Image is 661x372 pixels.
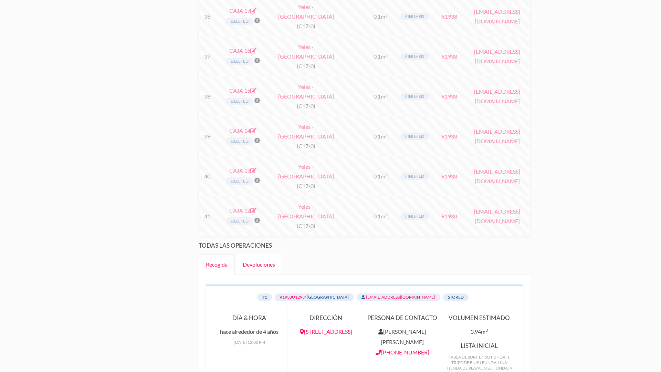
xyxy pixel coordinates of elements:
div: 0.1m [366,156,395,196]
sup: 3 [385,172,388,177]
div: [DATE] 12:00 PM [214,340,285,345]
span: stored [443,293,469,301]
span: Deleted items are only logically deleted. The item is in the DB, but it's not visible or accessib... [254,176,260,185]
h5: Volumen estimado [444,314,515,321]
span: Deleted items are only logically deleted. The item is in the DB, but it's not visible or accessib... [254,56,260,65]
a: Yeles - [GEOGRAPHIC_DATA] [278,203,334,219]
a: [EMAIL_ADDRESS][DOMAIN_NAME] [474,48,520,64]
h5: Persona de contacto [367,314,438,321]
a: CAJA 12 [229,207,256,214]
a: CAJA 17 [229,7,256,14]
span: Deleted [225,137,253,145]
span: Deleted [225,18,253,25]
span: Deleted items are only logically deleted. The item is in the DB, but it's not visible or accessib... [254,16,260,25]
div: 40 [199,156,216,196]
a: Recogida [199,254,235,275]
h5: Lista inicial [444,342,515,349]
a: R1938 [441,93,457,100]
h5: Dirección [291,314,361,321]
a: CAJA 13 [229,167,256,174]
div: 0.1m [366,76,395,116]
a: [EMAIL_ADDRESS][DOMAIN_NAME] [474,88,520,104]
span: Deleted [225,58,253,65]
sup: 3 [385,52,388,58]
span: #1 [257,293,272,301]
div: 0.1m [366,37,395,76]
span: Deleted items are only logically deleted. The item is in the DB, but it's not visible or accessib... [254,216,260,225]
div: (C17-0) [270,116,342,156]
a: [EMAIL_ADDRESS][DOMAIN_NAME] [474,128,520,144]
a: R1938 [441,173,457,179]
span: finished [400,133,429,140]
div: (C17-0) [270,196,342,236]
h5: Día & Hora [214,314,285,321]
a: Yeles - [GEOGRAPHIC_DATA] [278,43,334,60]
span: finished [400,213,429,220]
a: [EMAIL_ADDRESS][DOMAIN_NAME] [474,168,520,184]
a: Yeles - [GEOGRAPHIC_DATA] [278,123,334,139]
a: [EMAIL_ADDRESS][DOMAIN_NAME] [366,294,435,300]
a: R1938 [441,13,457,20]
span: finished [400,13,429,20]
a: Devoluciones [236,255,282,275]
a: R1938U1293 [280,294,305,300]
sup: 3 [385,92,388,97]
div: 41 [199,196,216,236]
div: 0.1m [366,196,395,236]
a: Yeles - [GEOGRAPHIC_DATA] [278,3,334,20]
span: Deleted [225,97,253,105]
a: [EMAIL_ADDRESS][DOMAIN_NAME] [474,208,520,224]
div: 0.1m [366,116,395,156]
sup: 3 [385,12,388,18]
h3: Todas las operaciones [199,242,530,249]
sup: 3 [485,328,488,333]
span: Deleted [225,217,253,225]
span: Deleted items are only logically deleted. The item is in the DB, but it's not visible or accessib... [254,96,260,105]
a: CAJA 14 [229,127,256,134]
a: R1938 [441,133,457,139]
div: (C17-0) [270,156,342,196]
sup: 3 [385,132,388,137]
sup: 3 [385,212,388,217]
a: Yeles - [GEOGRAPHIC_DATA] [278,83,334,100]
a: Yeles - [GEOGRAPHIC_DATA] [278,163,334,179]
div: 38 [199,76,216,116]
span: / [GEOGRAPHIC_DATA] [275,293,354,301]
span: finished [400,173,429,180]
div: 37 [199,37,216,76]
a: R1938 [441,213,457,219]
div: (C17-0) [270,37,342,76]
span: Deleted items are only logically deleted. The item is in the DB, but it's not visible or accessib... [254,136,260,145]
a: CAJA 15 [229,87,256,94]
span: finished [400,53,429,60]
div: (C17-0) [270,76,342,116]
a: CAJA 16 [229,47,256,54]
span: finished [400,93,429,100]
a: [STREET_ADDRESS] [300,328,352,335]
div: 39 [199,116,216,156]
a: R1938 [441,53,457,60]
span: Deleted [225,177,253,185]
a: [EMAIL_ADDRESS][DOMAIN_NAME] [474,8,520,24]
a: [PHONE_NUMBER] [376,349,429,355]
